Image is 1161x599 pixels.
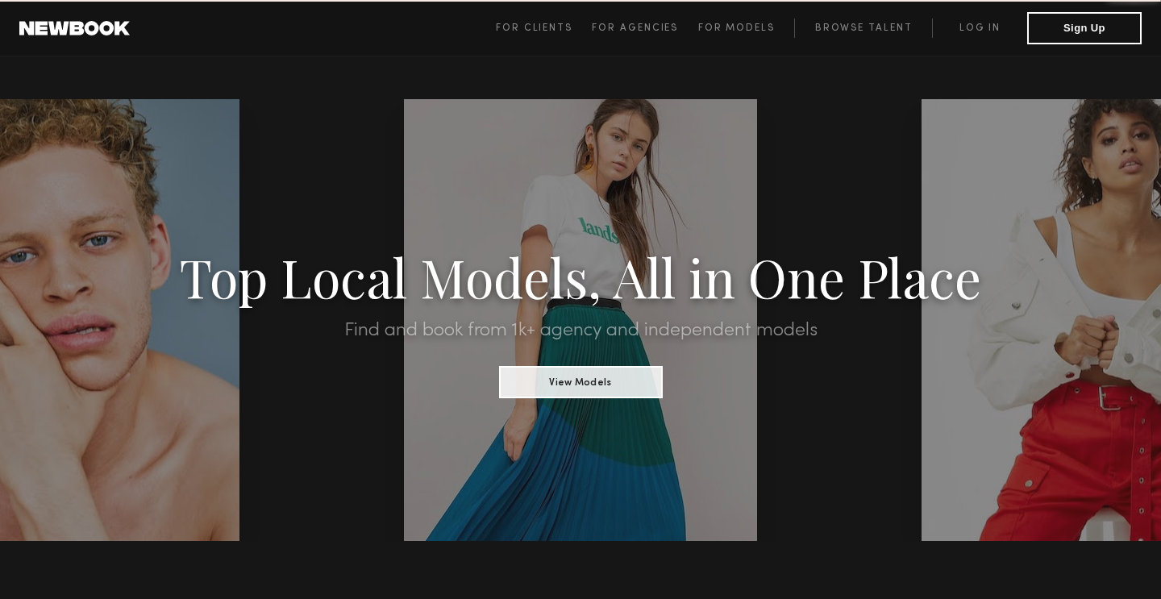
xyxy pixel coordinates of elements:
a: Log in [932,19,1027,38]
h1: Top Local Models, All in One Place [87,252,1074,302]
button: View Models [499,366,663,398]
span: For Models [698,23,775,33]
a: View Models [499,372,663,389]
button: Sign Up [1027,12,1142,44]
a: For Agencies [592,19,697,38]
span: For Clients [496,23,572,33]
a: Browse Talent [794,19,932,38]
a: For Clients [496,19,592,38]
span: For Agencies [592,23,678,33]
h2: Find and book from 1k+ agency and independent models [87,321,1074,340]
a: For Models [698,19,795,38]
